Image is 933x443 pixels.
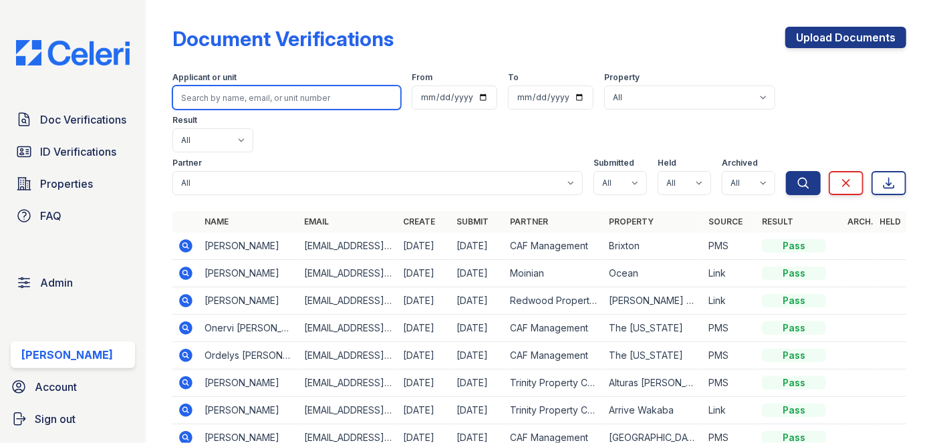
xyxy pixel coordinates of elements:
[703,233,757,260] td: PMS
[11,202,135,229] a: FAQ
[304,216,329,227] a: Email
[398,260,451,287] td: [DATE]
[505,260,604,287] td: Moinian
[510,216,548,227] a: Partner
[172,27,394,51] div: Document Verifications
[40,176,93,192] span: Properties
[172,158,202,168] label: Partner
[172,86,401,110] input: Search by name, email, or unit number
[762,349,826,362] div: Pass
[451,233,505,260] td: [DATE]
[762,376,826,390] div: Pass
[398,315,451,342] td: [DATE]
[299,397,398,424] td: [EMAIL_ADDRESS][DOMAIN_NAME]
[5,406,140,432] a: Sign out
[403,216,435,227] a: Create
[703,260,757,287] td: Link
[398,342,451,370] td: [DATE]
[299,260,398,287] td: [EMAIL_ADDRESS][DOMAIN_NAME]
[451,397,505,424] td: [DATE]
[604,72,640,83] label: Property
[299,370,398,397] td: [EMAIL_ADDRESS][DOMAIN_NAME]
[451,260,505,287] td: [DATE]
[604,260,703,287] td: Ocean
[703,397,757,424] td: Link
[11,269,135,296] a: Admin
[199,287,298,315] td: [PERSON_NAME]
[604,315,703,342] td: The [US_STATE]
[299,287,398,315] td: [EMAIL_ADDRESS][DOMAIN_NAME]
[398,370,451,397] td: [DATE]
[505,342,604,370] td: CAF Management
[508,72,519,83] label: To
[762,239,826,253] div: Pass
[205,216,229,227] a: Name
[35,379,77,395] span: Account
[451,315,505,342] td: [DATE]
[703,287,757,315] td: Link
[847,216,874,227] a: Arch.
[40,112,126,128] span: Doc Verifications
[299,342,398,370] td: [EMAIL_ADDRESS][PERSON_NAME][DOMAIN_NAME]
[11,170,135,197] a: Properties
[610,216,654,227] a: Property
[172,115,197,126] label: Result
[762,216,793,227] a: Result
[703,342,757,370] td: PMS
[299,233,398,260] td: [EMAIL_ADDRESS][DOMAIN_NAME]
[398,233,451,260] td: [DATE]
[505,370,604,397] td: Trinity Property Consultants
[451,342,505,370] td: [DATE]
[398,287,451,315] td: [DATE]
[199,315,298,342] td: Onervi [PERSON_NAME]
[658,158,676,168] label: Held
[762,404,826,417] div: Pass
[880,216,901,227] a: Held
[456,216,489,227] a: Submit
[40,275,73,291] span: Admin
[451,287,505,315] td: [DATE]
[35,411,76,427] span: Sign out
[505,287,604,315] td: Redwood Property Investors
[299,315,398,342] td: [EMAIL_ADDRESS][DOMAIN_NAME]
[11,138,135,165] a: ID Verifications
[785,27,906,48] a: Upload Documents
[505,315,604,342] td: CAF Management
[703,370,757,397] td: PMS
[708,216,743,227] a: Source
[762,321,826,335] div: Pass
[593,158,634,168] label: Submitted
[412,72,432,83] label: From
[199,397,298,424] td: [PERSON_NAME]
[505,397,604,424] td: Trinity Property Consultants
[172,72,237,83] label: Applicant or unit
[5,374,140,400] a: Account
[199,233,298,260] td: [PERSON_NAME]
[604,397,703,424] td: Arrive Wakaba
[199,342,298,370] td: Ordelys [PERSON_NAME]
[604,342,703,370] td: The [US_STATE]
[199,260,298,287] td: [PERSON_NAME]
[40,208,61,224] span: FAQ
[505,233,604,260] td: CAF Management
[398,397,451,424] td: [DATE]
[21,347,113,363] div: [PERSON_NAME]
[722,158,758,168] label: Archived
[604,370,703,397] td: Alturas [PERSON_NAME] Townhomes
[40,144,116,160] span: ID Verifications
[604,233,703,260] td: Brixton
[762,294,826,307] div: Pass
[703,315,757,342] td: PMS
[5,40,140,65] img: CE_Logo_Blue-a8612792a0a2168367f1c8372b55b34899dd931a85d93a1a3d3e32e68fde9ad4.png
[451,370,505,397] td: [DATE]
[11,106,135,133] a: Doc Verifications
[762,267,826,280] div: Pass
[199,370,298,397] td: [PERSON_NAME]
[604,287,703,315] td: [PERSON_NAME] 831 W.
